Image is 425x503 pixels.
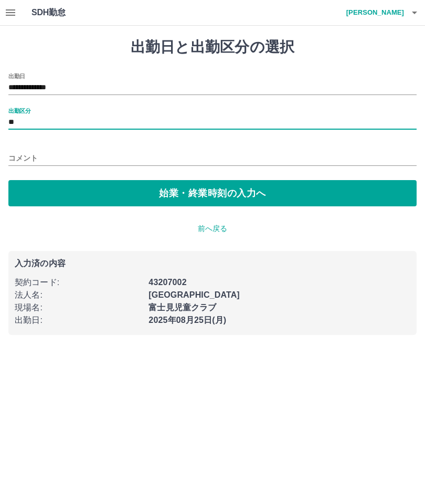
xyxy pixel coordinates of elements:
[15,259,410,268] p: 入力済の内容
[15,276,142,289] p: 契約コード :
[15,314,142,327] p: 出勤日 :
[8,223,417,234] p: 前へ戻る
[148,278,186,287] b: 43207002
[148,290,240,299] b: [GEOGRAPHIC_DATA]
[15,301,142,314] p: 現場名 :
[8,38,417,56] h1: 出勤日と出勤区分の選択
[8,180,417,206] button: 始業・終業時刻の入力へ
[148,316,226,324] b: 2025年08月25日(月)
[8,72,25,80] label: 出勤日
[148,303,216,312] b: 富士見児童クラブ
[15,289,142,301] p: 法人名 :
[8,107,30,114] label: 出勤区分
